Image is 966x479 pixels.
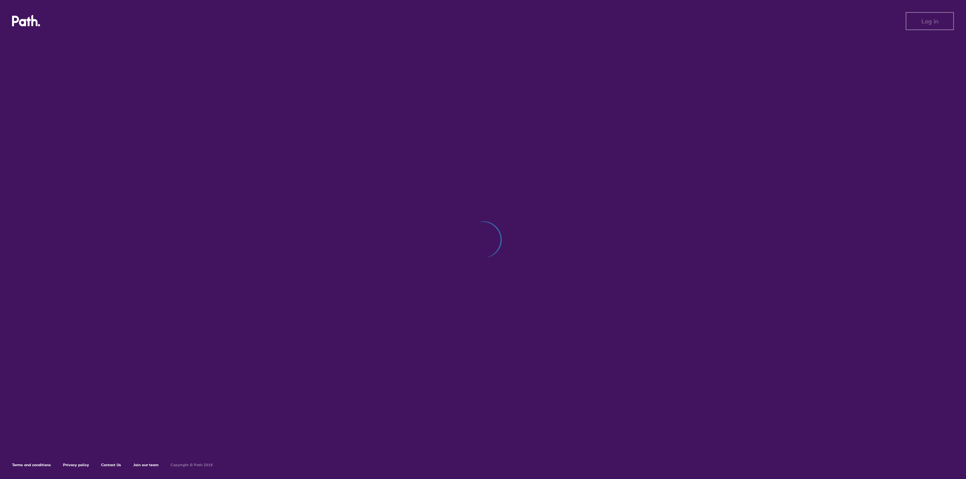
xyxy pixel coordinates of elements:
h6: Copyright © Path 2018 [171,463,213,467]
a: Privacy policy [63,462,89,467]
button: Log in [906,12,954,30]
a: Contact Us [101,462,121,467]
a: Terms and conditions [12,462,51,467]
a: Join our team [133,462,158,467]
span: Log in [921,18,938,24]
